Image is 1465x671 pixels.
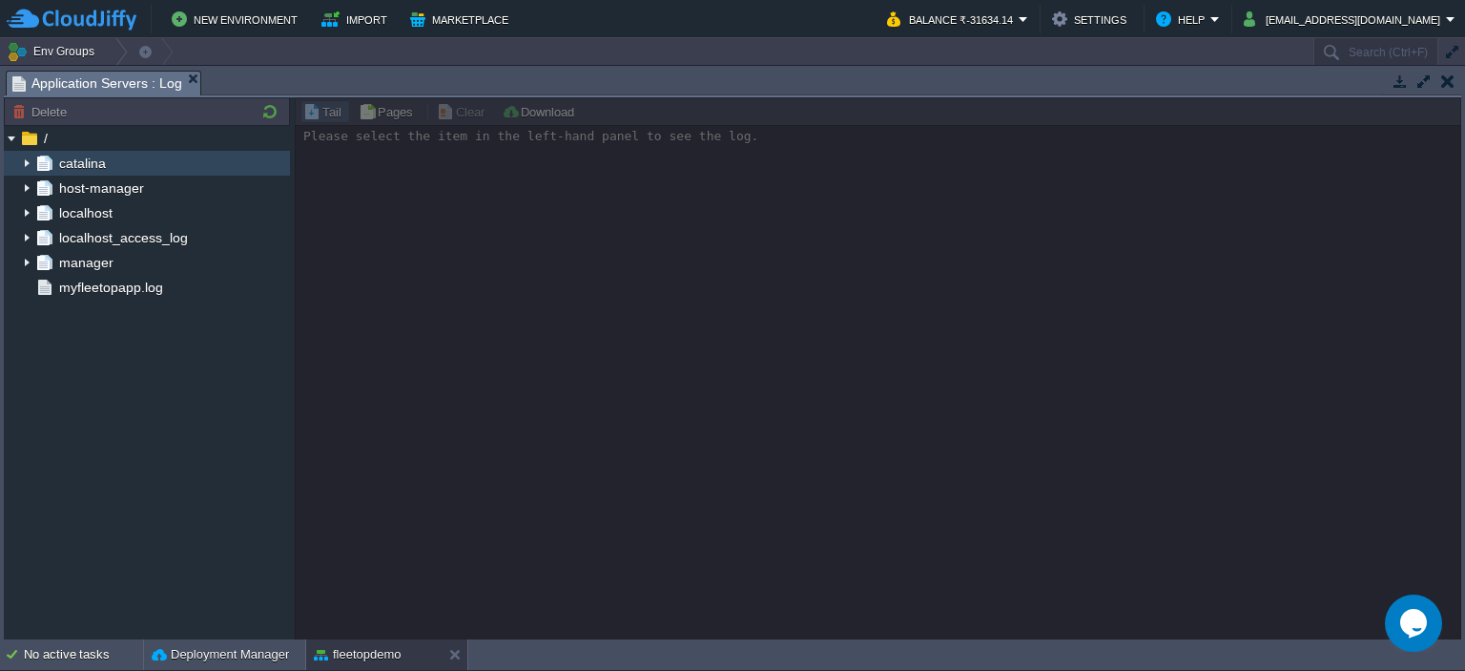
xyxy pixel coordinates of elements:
[12,103,72,120] button: Delete
[55,279,166,296] a: myfleetopapp.log
[172,8,303,31] button: New Environment
[1052,8,1132,31] button: Settings
[410,8,514,31] button: Marketplace
[314,645,402,664] button: fleetopdemo
[55,179,147,197] a: host-manager
[152,645,289,664] button: Deployment Manager
[7,38,101,65] button: Env Groups
[24,640,143,670] div: No active tasks
[1244,8,1446,31] button: [EMAIL_ADDRESS][DOMAIN_NAME]
[55,155,109,172] a: catalina
[1385,595,1446,652] iframe: chat widget
[321,8,393,31] button: Import
[12,72,182,95] span: Application Servers : Log
[55,204,115,221] a: localhost
[55,229,191,246] a: localhost_access_log
[40,130,51,147] a: /
[7,8,136,31] img: CloudJiffy
[1156,8,1210,31] button: Help
[887,8,1019,31] button: Balance ₹-31634.14
[55,254,116,271] a: manager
